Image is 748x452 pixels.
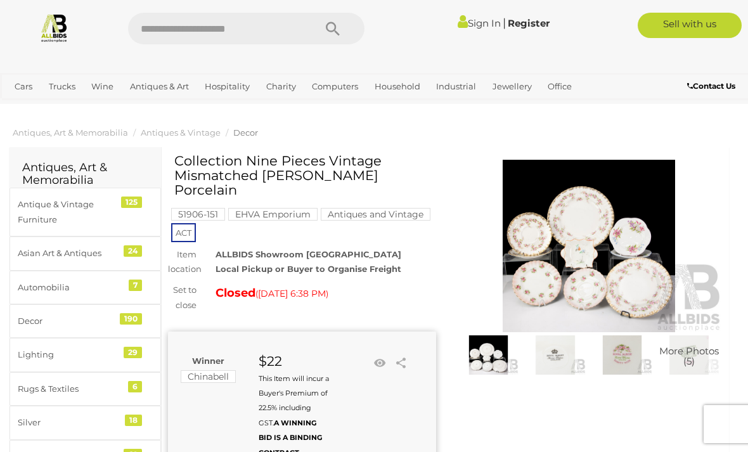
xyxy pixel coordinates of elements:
[659,335,719,375] a: More Photos(5)
[659,345,719,366] span: More Photos (5)
[18,314,122,328] div: Decor
[128,381,142,392] div: 6
[192,356,224,366] b: Winner
[18,347,122,362] div: Lighting
[158,283,206,313] div: Set to close
[158,247,206,277] div: Item location
[120,313,142,325] div: 190
[13,127,128,138] a: Antiques, Art & Memorabilia
[216,264,401,274] strong: Local Pickup or Buyer to Organise Freight
[687,81,735,91] b: Contact Us
[171,209,225,219] a: 51906-151
[638,13,742,38] a: Sell with us
[261,76,301,97] a: Charity
[44,76,81,97] a: Trucks
[18,280,122,295] div: Automobilia
[259,353,282,369] strong: $22
[455,160,723,332] img: Collection Nine Pieces Vintage Mismatched Shelly Porcelain
[659,335,719,375] img: Collection Nine Pieces Vintage Mismatched Shelly Porcelain
[121,197,142,208] div: 125
[592,335,653,375] img: Collection Nine Pieces Vintage Mismatched Shelly Porcelain
[307,76,363,97] a: Computers
[487,76,537,97] a: Jewellery
[321,208,430,221] mark: Antiques and Vintage
[228,209,318,219] a: EHVA Emporium
[124,245,142,257] div: 24
[174,153,433,197] h1: Collection Nine Pieces Vintage Mismatched [PERSON_NAME] Porcelain
[10,188,161,236] a: Antique & Vintage Furniture 125
[125,76,194,97] a: Antiques & Art
[141,127,221,138] a: Antiques & Vintage
[508,17,550,29] a: Register
[18,197,122,227] div: Antique & Vintage Furniture
[10,372,161,406] a: Rugs & Textiles 6
[431,76,481,97] a: Industrial
[687,79,738,93] a: Contact Us
[458,335,519,375] img: Collection Nine Pieces Vintage Mismatched Shelly Porcelain
[52,97,152,118] a: [GEOGRAPHIC_DATA]
[216,286,255,300] strong: Closed
[18,382,122,396] div: Rugs & Textiles
[10,271,161,304] a: Automobilia 7
[181,370,236,383] mark: Chinabell
[124,347,142,358] div: 29
[543,76,577,97] a: Office
[371,354,390,373] li: Watch this item
[39,13,69,42] img: Allbids.com.au
[216,249,401,259] strong: ALLBIDS Showroom [GEOGRAPHIC_DATA]
[321,209,430,219] a: Antiques and Vintage
[22,162,148,187] h2: Antiques, Art & Memorabilia
[10,406,161,439] a: Silver 18
[86,76,119,97] a: Wine
[503,16,506,30] span: |
[171,223,196,242] span: ACT
[129,280,142,291] div: 7
[10,97,46,118] a: Sports
[10,76,37,97] a: Cars
[125,415,142,426] div: 18
[18,415,122,430] div: Silver
[10,236,161,270] a: Asian Art & Antiques 24
[18,246,122,261] div: Asian Art & Antiques
[228,208,318,221] mark: EHVA Emporium
[10,338,161,371] a: Lighting 29
[258,288,326,299] span: [DATE] 6:38 PM
[458,17,501,29] a: Sign In
[370,76,425,97] a: Household
[10,304,161,338] a: Decor 190
[200,76,255,97] a: Hospitality
[233,127,258,138] a: Decor
[525,335,586,375] img: Collection Nine Pieces Vintage Mismatched Shelly Porcelain
[301,13,364,44] button: Search
[171,208,225,221] mark: 51906-151
[255,288,328,299] span: ( )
